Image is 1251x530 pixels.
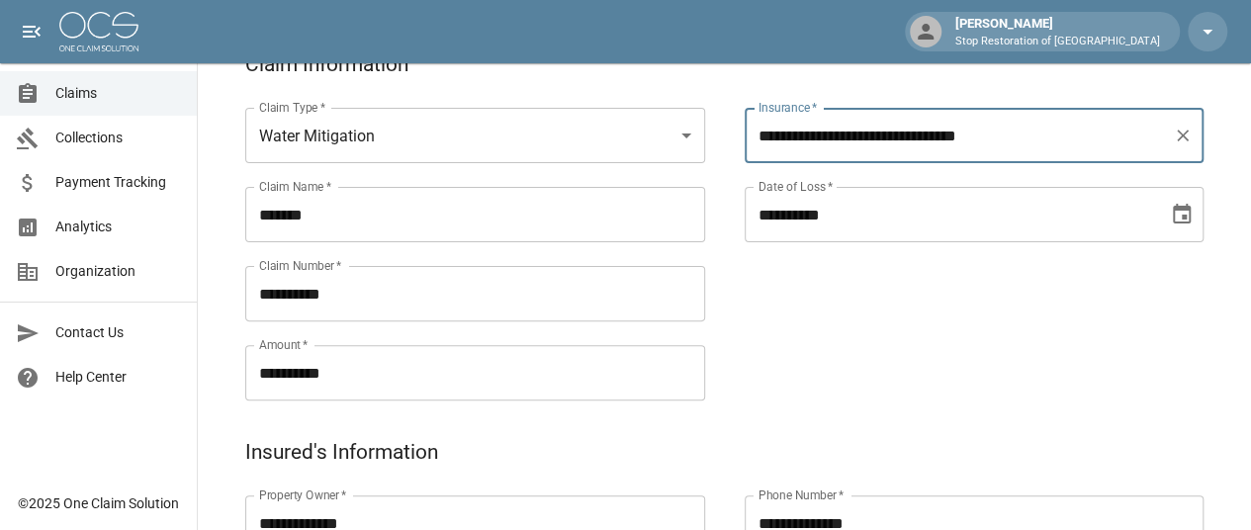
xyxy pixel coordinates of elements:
[759,486,844,503] label: Phone Number
[59,12,138,51] img: ocs-logo-white-transparent.png
[18,493,179,513] div: © 2025 One Claim Solution
[259,336,309,353] label: Amount
[759,178,833,195] label: Date of Loss
[1162,195,1202,234] button: Choose date, selected date is Sep 7, 2025
[259,486,347,503] label: Property Owner
[947,14,1168,49] div: [PERSON_NAME]
[759,99,817,116] label: Insurance
[955,34,1160,50] p: Stop Restoration of [GEOGRAPHIC_DATA]
[55,367,181,388] span: Help Center
[12,12,51,51] button: open drawer
[55,83,181,104] span: Claims
[55,322,181,343] span: Contact Us
[1169,122,1197,149] button: Clear
[55,261,181,282] span: Organization
[245,108,705,163] div: Water Mitigation
[55,217,181,237] span: Analytics
[55,172,181,193] span: Payment Tracking
[259,257,341,274] label: Claim Number
[259,99,325,116] label: Claim Type
[55,128,181,148] span: Collections
[259,178,331,195] label: Claim Name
